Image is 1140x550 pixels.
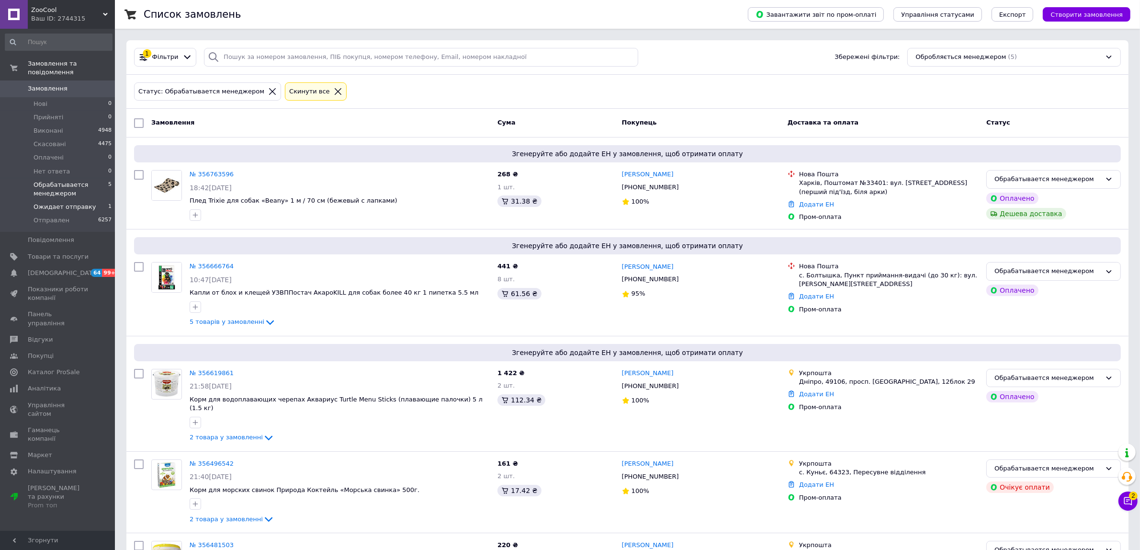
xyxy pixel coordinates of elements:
[901,11,974,18] span: Управління статусами
[497,288,541,299] div: 61.56 ₴
[1050,11,1123,18] span: Створити замовлення
[28,252,89,261] span: Товари та послуги
[986,193,1038,204] div: Оплачено
[28,401,89,418] span: Управління сайтом
[28,451,52,459] span: Маркет
[799,493,979,502] div: Пром-оплата
[799,293,834,300] a: Додати ЕН
[190,396,483,412] a: Корм для водоплавающих черепах Аквариус Turtle Menu Sticks (плавающие палочки) 5 л (1.5 кг)
[799,468,979,477] div: с. Куньє, 64323, Пересувне відділення
[34,140,66,149] span: Скасовані
[190,171,234,178] a: № 356763596
[138,241,1117,251] span: Згенеруйте або додайте ЕН у замовлення, щоб отримати оплату
[497,275,515,283] span: 8 шт.
[34,216,69,225] span: Отправлен
[1008,53,1017,60] span: (5)
[799,390,834,398] a: Додати ЕН
[108,113,112,122] span: 0
[497,485,541,496] div: 17.42 ₴
[153,369,181,399] img: Фото товару
[190,276,232,284] span: 10:47[DATE]
[992,7,1034,22] button: Експорт
[999,11,1026,18] span: Експорт
[190,516,274,523] a: 2 товара у замовленні
[28,285,89,302] span: Показники роботи компанії
[497,171,518,178] span: 268 ₴
[893,7,982,22] button: Управління статусами
[632,487,649,494] span: 100%
[986,391,1038,402] div: Оплачено
[497,394,545,406] div: 112.34 ₴
[190,263,234,270] a: № 356666764
[28,352,54,360] span: Покупці
[190,434,274,441] a: 2 товара у замовленні
[190,369,234,377] a: № 356619861
[994,174,1101,184] div: Обрабатывается менеджером
[143,49,151,58] div: 1
[287,87,332,97] div: Cкинути все
[799,305,979,314] div: Пром-оплата
[5,34,113,51] input: Пошук
[138,149,1117,159] span: Згенеруйте або додайте ЕН у замовлення, щоб отримати оплату
[108,100,112,108] span: 0
[994,464,1101,474] div: Обрабатывается менеджером
[152,53,179,62] span: Фільтри
[497,369,524,377] span: 1 422 ₴
[1118,492,1138,511] button: Чат з покупцем2
[190,516,263,523] span: 2 товара у замовленні
[155,460,179,490] img: Фото товару
[28,59,115,77] span: Замовлення та повідомлення
[190,289,479,296] span: Капли от блох и клещей УЗВППостач АкароKILL для собак более 40 кг 1 пипетка 5.5 мл
[622,369,674,378] a: [PERSON_NAME]
[497,541,518,549] span: 220 ₴
[497,382,515,389] span: 2 шт.
[190,382,232,390] span: 21:58[DATE]
[152,263,181,292] img: Фото товару
[91,269,102,277] span: 64
[622,541,674,550] a: [PERSON_NAME]
[28,236,74,244] span: Повідомлення
[994,266,1101,276] div: Обрабатывается менеджером
[108,153,112,162] span: 0
[31,6,103,14] span: ZooCool
[102,269,118,277] span: 99+
[1033,11,1130,18] a: Створити замовлення
[632,397,649,404] span: 100%
[497,263,518,270] span: 441 ₴
[190,541,234,549] a: № 356481503
[204,48,638,67] input: Пошук за номером замовлення, ПІБ покупця, номером телефону, Email, номером накладної
[151,262,182,293] a: Фото товару
[994,373,1101,383] div: Обрабатывается менеджером
[799,378,979,386] div: Дніпро, 49106, просп. [GEOGRAPHIC_DATA], 12блок 29
[986,208,1066,219] div: Дешева доставка
[497,183,515,191] span: 1 шт.
[98,216,112,225] span: 6257
[1043,7,1130,22] button: Створити замовлення
[632,198,649,205] span: 100%
[799,481,834,488] a: Додати ЕН
[28,368,79,377] span: Каталог ProSale
[986,481,1054,493] div: Очікує оплати
[28,310,89,327] span: Панель управління
[34,203,96,211] span: Ожидает отправку
[34,113,63,122] span: Прийняті
[190,184,232,192] span: 18:42[DATE]
[34,153,64,162] span: Оплачені
[34,167,70,176] span: Нет ответа
[190,460,234,467] a: № 356496542
[31,14,115,23] div: Ваш ID: 2744315
[748,7,884,22] button: Завантажити звіт по пром-оплаті
[190,197,397,204] a: Плед Trixie для собак «Beany» 1 м / 70 см (бежевый с лапками)
[190,486,419,493] a: Корм для морских свинок Природа Коктейль «Морська свинка» 500г.
[788,119,858,126] span: Доставка та оплата
[28,501,89,510] div: Prom топ
[497,119,515,126] span: Cума
[190,473,232,481] span: 21:40[DATE]
[756,10,876,19] span: Завантажити звіт по пром-оплаті
[799,179,979,196] div: Харків, Поштомат №33401: вул. [STREET_ADDRESS] (перший під'їзд, біля арки)
[915,53,1006,62] span: Обробляється менеджером
[34,100,47,108] span: Нові
[108,181,112,198] span: 5
[151,459,182,490] a: Фото товару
